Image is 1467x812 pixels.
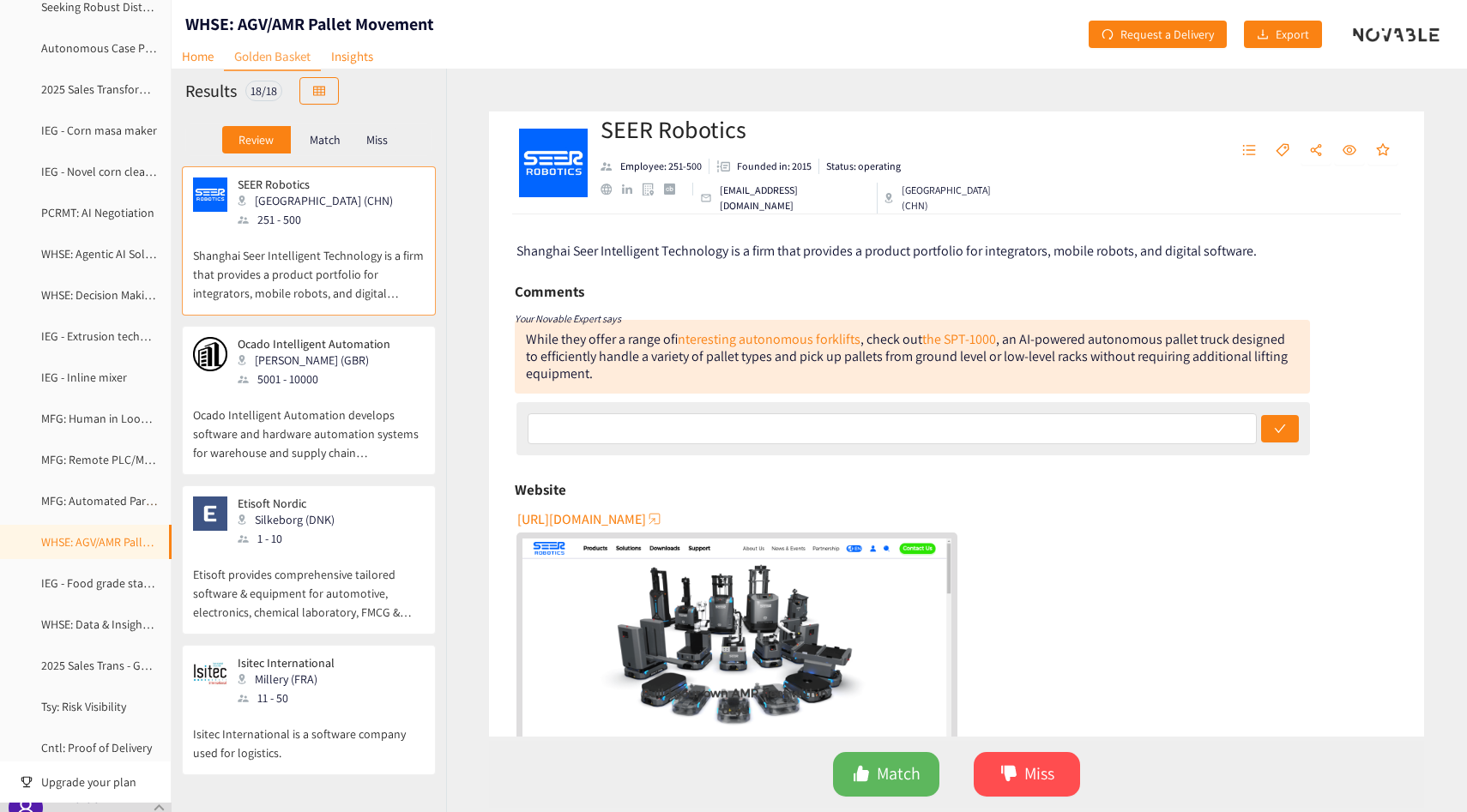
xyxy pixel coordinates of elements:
button: check [1261,415,1299,442]
span: Upgrade your plan [41,765,158,799]
div: 1 - 10 [238,529,345,548]
li: Founded in year [709,159,819,174]
p: Shanghai Seer Intelligent Technology is a firm that provides a product portfolio for integrators,... [193,229,425,303]
div: [GEOGRAPHIC_DATA] (CHN) [884,183,1018,214]
a: IEG - Inline mixer [41,370,127,385]
p: Miss [366,133,388,147]
div: 5001 - 10000 [238,370,401,388]
p: Founded in: 2015 [737,159,812,174]
a: WHSE: Decision Making AI (Warehouse) [41,287,237,303]
a: MFG: Automated Parts Checkout Systems for Engineering Stores [41,493,366,508]
div: Millery (FRA) [238,670,345,689]
i: Your Novable Expert says [515,312,621,325]
button: redoRequest a Delivery [1089,21,1227,48]
a: WHSE: Data & Insights Correlation Engine [41,617,250,632]
a: Autonomous Case Picking [41,40,174,56]
a: Insights [321,43,383,69]
p: Etisoft provides comprehensive tailored software & equipment for automotive, electronics, chemica... [193,548,425,622]
p: Isitec International [238,656,335,670]
span: check [1274,423,1286,436]
p: SEER Robotics [238,177,393,191]
h2: Results [185,79,237,103]
p: Ocado Intelligent Automation [238,337,390,351]
a: MFG: Remote PLC/MES Platforms [41,452,209,467]
a: 2025 Sales Transformation - Gamification [41,81,249,97]
span: table [313,85,325,99]
h6: Website [515,477,566,502]
span: [URL][DOMAIN_NAME] [517,508,646,530]
button: share-alt [1301,137,1331,165]
p: Match [310,133,341,147]
a: Golden Basket [224,43,321,71]
a: MFG: Human in Loop Predictive Maintenance [41,411,268,426]
span: Request a Delivery [1120,25,1214,44]
div: 18 / 18 [245,81,282,101]
div: Widget de chat [1180,627,1467,812]
button: star [1367,137,1398,165]
span: dislike [1000,765,1017,785]
a: website [601,183,622,195]
a: IEG - Novel corn cleaning technology [41,164,227,179]
span: Export [1276,25,1309,44]
li: Status [819,159,901,174]
button: eye [1334,137,1365,165]
p: Employee: 251-500 [620,159,702,174]
button: tag [1267,137,1298,165]
button: [URL][DOMAIN_NAME] [517,505,663,532]
a: website [522,538,951,779]
p: Ocado Intelligent Automation develops software and hardware automation systems for warehouse and ... [193,388,425,462]
div: 251 - 500 [238,210,403,229]
div: [PERSON_NAME] (GBR) [238,351,401,370]
a: linkedin [622,184,643,195]
a: Cntl: Proof of Delivery [41,740,152,755]
div: Silkeborg (DNK) [238,510,345,529]
span: Miss [1024,761,1054,787]
img: Snapshot of the Company's website [522,538,951,779]
button: likeMatch [833,752,939,797]
span: star [1376,143,1390,159]
span: unordered-list [1242,143,1256,159]
a: PCRMT: AI Negotiation [41,205,154,220]
span: download [1257,28,1269,42]
a: Tsy: Risk Visibility [41,699,126,714]
h6: Comments [515,279,584,304]
button: downloadExport [1244,21,1322,48]
img: Snapshot of the company's website [193,656,227,690]
span: like [853,765,870,785]
img: Snapshot of the company's website [193,337,227,371]
a: IEG - Corn masa maker [41,123,157,138]
a: the SPT-1000 [922,330,996,348]
p: Review [238,133,274,147]
a: WHSE: AGV/AMR Pallet Movement [41,534,209,550]
p: Etisoft Nordic [238,496,335,510]
span: Match [877,761,921,787]
a: IEG - Extrusion technology [41,328,175,344]
img: Snapshot of the company's website [193,177,227,212]
a: WHSE: Agentic AI Solution (Warehouse) [41,246,239,262]
button: dislikeMiss [974,752,1080,797]
iframe: Chat Widget [1180,627,1467,812]
img: Snapshot of the company's website [193,496,227,531]
div: While they offer a range of , check out , an AI-powered autonomous pallet truck designed to effic... [526,330,1288,382]
p: [EMAIL_ADDRESS][DOMAIN_NAME] [720,183,870,214]
div: [GEOGRAPHIC_DATA] (CHN) [238,191,403,210]
a: IEG - Food grade starch recovery [41,575,205,591]
a: crunchbase [664,183,685,195]
button: unordered-list [1234,137,1265,165]
h2: SEER Robotics [601,112,1017,147]
a: interesting autonomous forklifts [678,330,860,348]
p: Status: operating [826,159,901,174]
span: Shanghai Seer Intelligent Technology is a firm that provides a product portfolio for integrators,... [516,242,1257,260]
div: 11 - 50 [238,689,345,707]
img: Company Logo [519,129,588,197]
a: Home [172,43,224,69]
span: tag [1276,143,1289,159]
li: Employees [601,159,709,174]
span: share-alt [1309,143,1323,159]
span: eye [1343,143,1356,159]
p: Isitec International is a software company used for logistics. [193,707,425,762]
a: google maps [643,183,664,195]
h1: WHSE: AGV/AMR Pallet Movement [185,12,434,36]
a: 2025 Sales Trans - Gamification [41,658,197,673]
span: redo [1102,28,1114,42]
